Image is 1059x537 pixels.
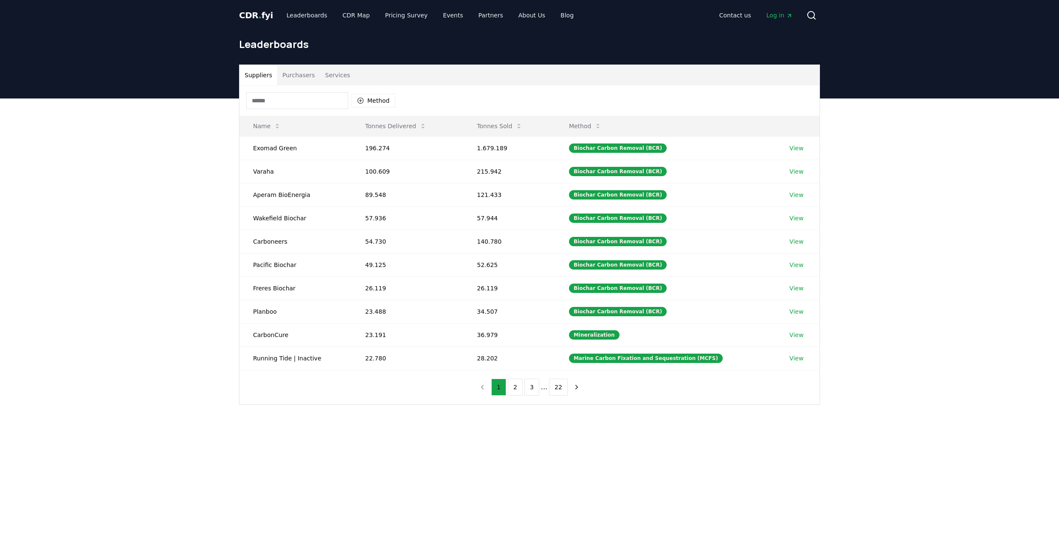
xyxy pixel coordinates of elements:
[766,11,793,20] span: Log in
[246,118,287,135] button: Name
[463,300,555,323] td: 34.507
[463,230,555,253] td: 140.780
[554,8,580,23] a: Blog
[569,330,620,340] div: Mineralization
[352,206,463,230] td: 57.936
[280,8,580,23] nav: Main
[789,237,803,246] a: View
[358,118,433,135] button: Tonnes Delivered
[239,206,352,230] td: Wakefield Biochar
[569,190,667,200] div: Biochar Carbon Removal (BCR)
[239,183,352,206] td: Aperam BioEnergia
[239,300,352,323] td: Planboo
[239,37,820,51] h1: Leaderboards
[569,379,584,396] button: next page
[789,284,803,292] a: View
[463,346,555,370] td: 28.202
[569,167,667,176] div: Biochar Carbon Removal (BCR)
[789,144,803,152] a: View
[277,65,320,85] button: Purchasers
[239,323,352,346] td: CarbonCure
[569,284,667,293] div: Biochar Carbon Removal (BCR)
[436,8,470,23] a: Events
[463,206,555,230] td: 57.944
[569,143,667,153] div: Biochar Carbon Removal (BCR)
[463,183,555,206] td: 121.433
[549,379,568,396] button: 22
[789,331,803,339] a: View
[713,8,758,23] a: Contact us
[320,65,355,85] button: Services
[352,276,463,300] td: 26.119
[259,10,262,20] span: .
[463,160,555,183] td: 215.942
[239,136,352,160] td: Exomad Green
[239,253,352,276] td: Pacific Biochar
[569,307,667,316] div: Biochar Carbon Removal (BCR)
[239,9,273,21] a: CDR.fyi
[789,214,803,222] a: View
[352,160,463,183] td: 100.609
[239,160,352,183] td: Varaha
[239,346,352,370] td: Running Tide | Inactive
[524,379,539,396] button: 3
[352,94,395,107] button: Method
[336,8,377,23] a: CDR Map
[541,382,547,392] li: ...
[760,8,800,23] a: Log in
[239,10,273,20] span: CDR fyi
[352,230,463,253] td: 54.730
[472,8,510,23] a: Partners
[239,65,277,85] button: Suppliers
[463,276,555,300] td: 26.119
[569,237,667,246] div: Biochar Carbon Removal (BCR)
[280,8,334,23] a: Leaderboards
[239,230,352,253] td: Carboneers
[352,253,463,276] td: 49.125
[463,323,555,346] td: 36.979
[463,136,555,160] td: 1.679.189
[569,354,723,363] div: Marine Carbon Fixation and Sequestration (MCFS)
[569,260,667,270] div: Biochar Carbon Removal (BCR)
[789,167,803,176] a: View
[352,183,463,206] td: 89.548
[789,354,803,363] a: View
[239,276,352,300] td: Freres Biochar
[378,8,434,23] a: Pricing Survey
[569,214,667,223] div: Biochar Carbon Removal (BCR)
[470,118,529,135] button: Tonnes Sold
[352,346,463,370] td: 22.780
[508,379,523,396] button: 2
[789,261,803,269] a: View
[713,8,800,23] nav: Main
[352,136,463,160] td: 196.274
[512,8,552,23] a: About Us
[562,118,608,135] button: Method
[789,191,803,199] a: View
[463,253,555,276] td: 52.625
[789,307,803,316] a: View
[491,379,506,396] button: 1
[352,300,463,323] td: 23.488
[352,323,463,346] td: 23.191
